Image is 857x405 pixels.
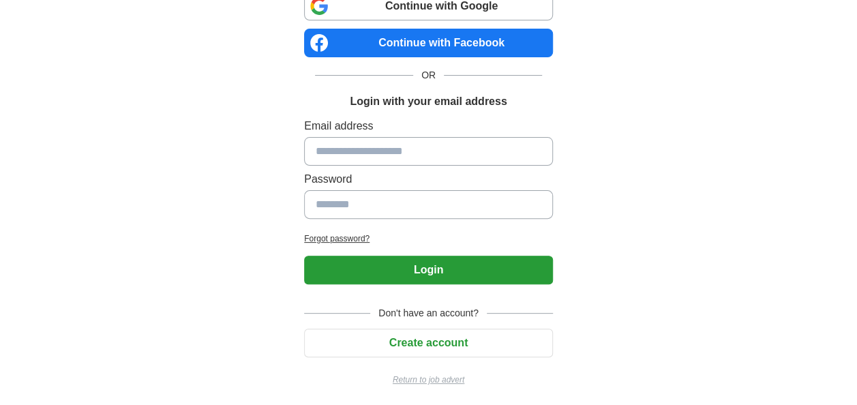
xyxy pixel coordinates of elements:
[370,306,487,320] span: Don't have an account?
[304,171,553,187] label: Password
[304,232,553,245] a: Forgot password?
[350,93,507,110] h1: Login with your email address
[304,118,553,134] label: Email address
[304,337,553,348] a: Create account
[413,68,444,82] span: OR
[304,256,553,284] button: Login
[304,329,553,357] button: Create account
[304,374,553,386] a: Return to job advert
[304,29,553,57] a: Continue with Facebook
